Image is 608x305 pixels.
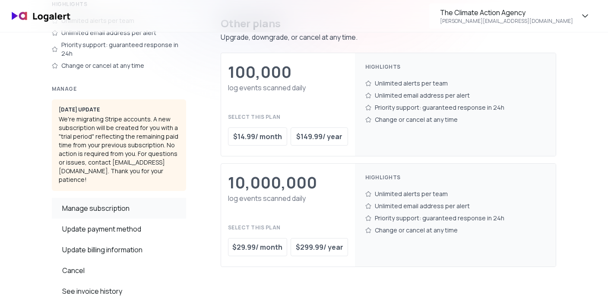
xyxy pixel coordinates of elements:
[440,18,573,25] div: [PERSON_NAME][EMAIL_ADDRESS][DOMAIN_NAME]
[228,193,348,203] div: log events scanned daily
[52,39,186,60] div: Priority support: guaranteed response in 24h
[232,242,282,252] div: $ 29.99 / month
[365,64,545,70] div: Highlights
[365,102,545,114] div: Priority support: guaranteed response in 24h
[52,260,186,281] a: Cancel
[365,174,545,181] div: Highlights
[291,127,348,146] button: $149.99/ year
[7,6,76,26] img: logo
[228,224,348,231] div: Select this plan
[233,131,282,142] div: $ 14.99 / month
[52,27,186,39] div: Unlimited email address per alert
[52,60,186,72] div: Change or cancel at any time
[228,127,287,146] button: $14.99/ month
[365,89,545,102] div: Unlimited email address per alert
[52,219,186,239] a: Update payment method
[59,106,179,113] div: [DATE] update
[440,7,526,18] div: The Climate Action Agency
[228,174,317,191] div: 10,000,000
[52,99,186,191] div: We're migrating Stripe accounts. A new subscription will be created for you with a "trial period"...
[365,77,545,89] div: Unlimited alerts per team
[228,64,291,81] div: 100,000
[228,238,287,256] button: $29.99/ month
[52,239,186,260] a: Update billing information
[296,242,343,252] div: $ 299.99 / year
[228,83,348,93] div: log events scanned daily
[52,86,186,92] div: Manage
[365,114,545,126] div: Change or cancel at any time
[228,114,348,121] div: Select this plan
[52,198,186,219] a: Manage subscription
[365,200,545,212] div: Unlimited email address per alert
[291,238,348,256] button: $299.99/ year
[365,212,545,224] div: Priority support: guaranteed response in 24h
[365,224,545,236] div: Change or cancel at any time
[296,131,342,142] div: $ 149.99 / year
[429,3,601,29] button: The Climate Action Agency[PERSON_NAME][EMAIL_ADDRESS][DOMAIN_NAME]
[365,188,545,200] div: Unlimited alerts per team
[221,32,556,42] div: Upgrade, downgrade, or cancel at any time.
[52,281,186,302] a: See invoice history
